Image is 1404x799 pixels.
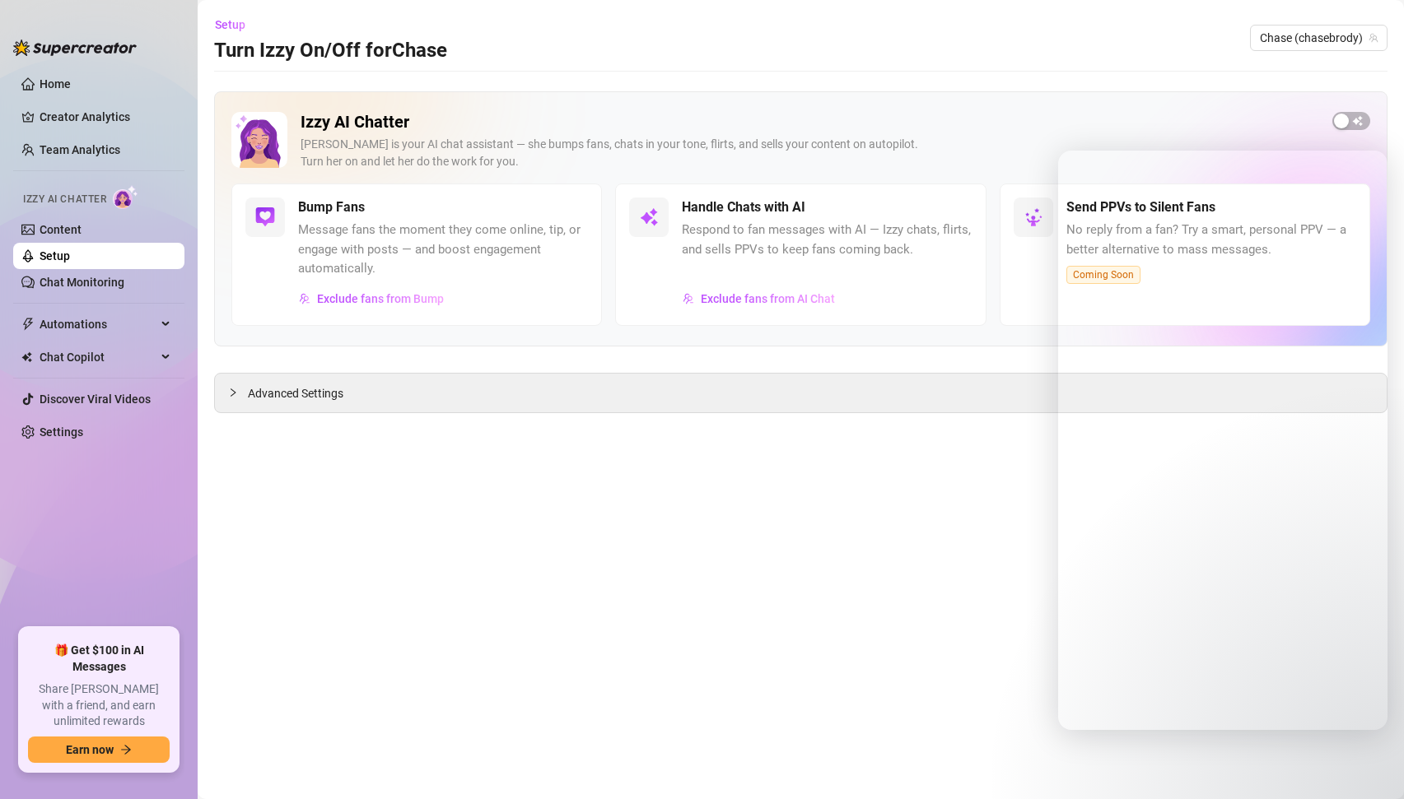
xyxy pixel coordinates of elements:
img: svg%3e [299,293,310,304]
img: Izzy AI Chatter [231,112,287,168]
span: Setup [215,18,245,31]
iframe: Intercom live chat [1348,743,1388,783]
button: Exclude fans from AI Chat [682,286,836,312]
a: Chat Monitoring [40,276,124,289]
span: Exclude fans from Bump [317,292,444,305]
img: AI Chatter [113,185,138,209]
img: svg%3e [683,293,694,304]
a: Home [40,77,71,91]
h5: Bump Fans [298,197,365,217]
span: Respond to fan messages with AI — Izzy chats, flirts, and sells PPVs to keep fans coming back. [682,221,972,259]
span: collapsed [228,388,238,397]
img: Chat Copilot [21,351,32,363]
a: Creator Analytics [40,104,171,130]
h5: Handle Chats with AI [682,197,805,217]
h2: Izzy AI Chatter [301,112,1319,132]
button: Setup [214,12,259,38]
span: arrow-right [120,744,132,755]
a: Content [40,223,82,236]
span: Share [PERSON_NAME] with a friend, and earn unlimited rewards [28,681,170,730]
img: svg%3e [1024,207,1043,227]
span: 🎁 Get $100 in AI Messages [28,643,170,675]
span: Automations [40,311,156,337]
img: svg%3e [639,207,659,227]
h3: Turn Izzy On/Off for Chase [214,38,447,64]
img: logo-BBDzfeDw.svg [13,39,137,56]
span: Izzy AI Chatter [23,192,106,207]
span: Chat Copilot [40,344,156,370]
span: Earn now [66,743,114,756]
img: svg%3e [255,207,275,227]
button: Earn nowarrow-right [28,736,170,763]
div: [PERSON_NAME] is your AI chat assistant — she bumps fans, chats in your tone, flirts, and sells y... [301,136,1319,170]
div: collapsed [228,383,248,402]
a: Setup [40,249,70,262]
span: thunderbolt [21,318,35,331]
span: team [1369,33,1378,43]
span: Chase (chasebrody) [1260,26,1378,50]
button: Exclude fans from Bump [298,286,445,312]
iframe: Intercom live chat [1058,151,1388,730]
span: Advanced Settings [248,384,343,402]
a: Discover Viral Videos [40,393,151,406]
a: Settings [40,425,83,439]
a: Team Analytics [40,143,120,156]
span: Exclude fans from AI Chat [701,292,835,305]
span: Message fans the moment they come online, tip, or engage with posts — and boost engagement automa... [298,221,588,279]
